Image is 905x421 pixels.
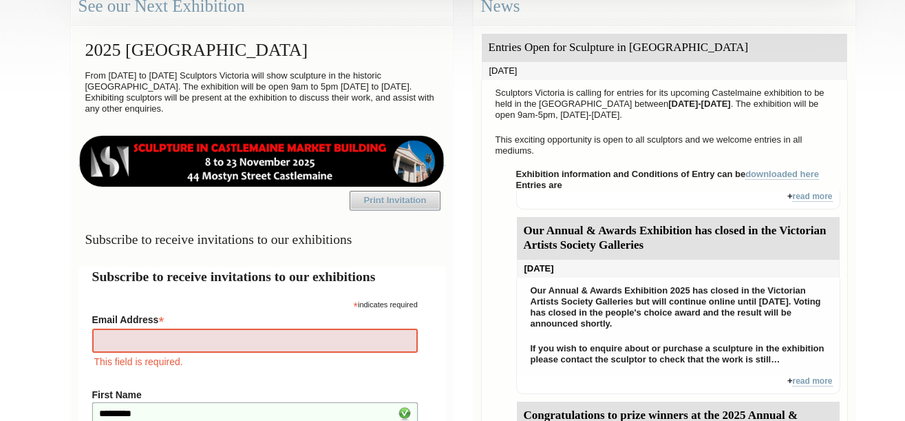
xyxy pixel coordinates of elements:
[668,99,731,109] strong: [DATE]-[DATE]
[78,136,445,187] img: castlemaine-ldrbd25v2.png
[516,169,820,180] strong: Exhibition information and Conditions of Entry can be
[745,169,819,180] a: downloaded here
[524,340,833,369] p: If you wish to enquire about or purchase a sculpture in the exhibition please contact the sculpto...
[92,310,418,327] label: Email Address
[92,389,418,400] label: First Name
[489,84,840,124] p: Sculptors Victoria is calling for entries for its upcoming Castelmaine exhibition to be held in t...
[792,376,832,387] a: read more
[92,354,418,369] div: This field is required.
[516,376,840,394] div: +
[78,226,445,253] h3: Subscribe to receive invitations to our exhibitions
[489,131,840,160] p: This exciting opportunity is open to all sculptors and we welcome entries in all mediums.
[516,191,840,209] div: +
[517,217,840,260] div: Our Annual & Awards Exhibition has closed in the Victorian Artists Society Galleries
[517,260,840,278] div: [DATE]
[78,33,445,67] h2: 2025 [GEOGRAPHIC_DATA]
[792,192,832,202] a: read more
[524,282,833,333] p: Our Annual & Awards Exhibition 2025 has closed in the Victorian Artists Society Galleries but wil...
[92,297,418,310] div: indicates required
[482,34,847,62] div: Entries Open for Sculpture in [GEOGRAPHIC_DATA]
[350,191,440,210] a: Print Invitation
[92,267,432,287] h2: Subscribe to receive invitations to our exhibitions
[482,62,847,80] div: [DATE]
[78,67,445,118] p: From [DATE] to [DATE] Sculptors Victoria will show sculpture in the historic [GEOGRAPHIC_DATA]. T...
